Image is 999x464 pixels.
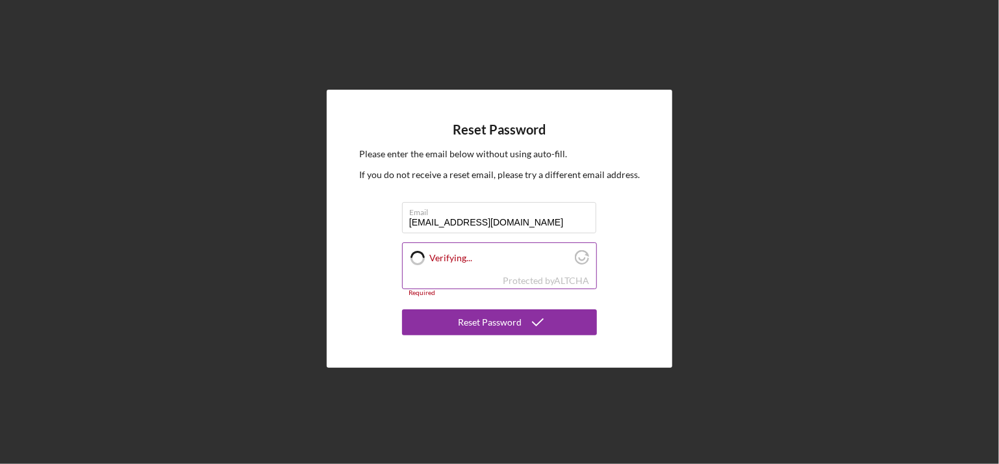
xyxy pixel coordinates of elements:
[402,289,597,297] div: Required
[554,275,589,286] a: Visit Altcha.org
[409,203,596,217] label: Email
[359,147,640,161] p: Please enter the email below without using auto-fill.
[575,255,589,266] a: Visit Altcha.org
[453,122,546,137] h4: Reset Password
[430,253,571,263] label: Verifying...
[503,276,589,286] div: Protected by
[402,309,597,335] button: Reset Password
[359,168,640,182] p: If you do not receive a reset email, please try a different email address.
[458,309,522,335] div: Reset Password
